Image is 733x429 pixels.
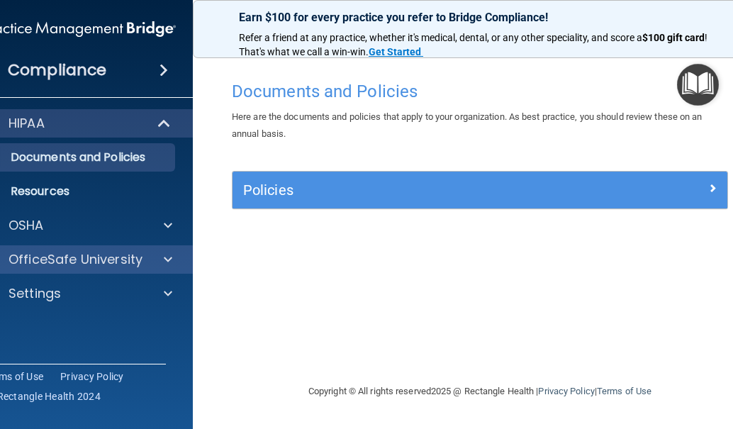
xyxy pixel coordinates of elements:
[9,251,142,268] p: OfficeSafe University
[9,217,44,234] p: OSHA
[243,179,717,201] a: Policies
[642,32,705,43] strong: $100 gift card
[232,82,728,101] h4: Documents and Policies
[369,46,423,57] a: Get Started
[8,60,106,80] h4: Compliance
[239,11,721,24] p: Earn $100 for every practice you refer to Bridge Compliance!
[239,32,642,43] span: Refer a friend at any practice, whether it's medical, dental, or any other speciality, and score a
[9,115,45,132] p: HIPAA
[60,369,124,384] a: Privacy Policy
[239,32,710,57] span: ! That's what we call a win-win.
[369,46,421,57] strong: Get Started
[9,285,61,302] p: Settings
[677,64,719,106] button: Open Resource Center
[243,182,593,198] h5: Policies
[597,386,651,396] a: Terms of Use
[232,111,703,139] span: Here are the documents and policies that apply to your organization. As best practice, you should...
[538,386,594,396] a: Privacy Policy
